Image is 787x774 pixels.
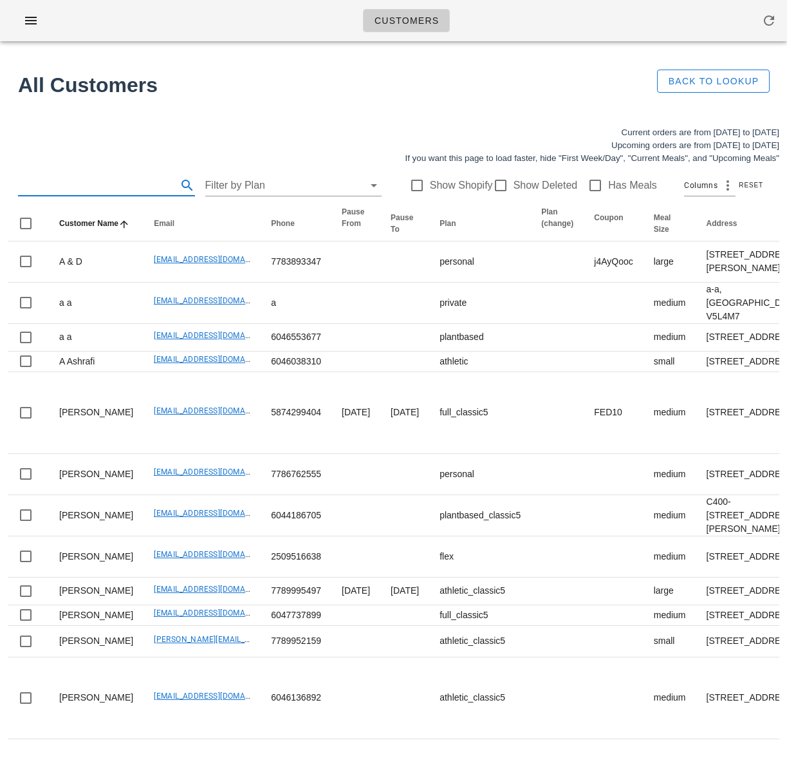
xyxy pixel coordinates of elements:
[429,536,531,578] td: flex
[331,206,380,241] th: Pause From: Not sorted. Activate to sort ascending.
[429,324,531,352] td: plantbased
[643,605,696,626] td: medium
[331,578,380,605] td: [DATE]
[429,657,531,739] td: athletic_classic5
[707,219,737,228] span: Address
[643,352,696,372] td: small
[584,372,643,454] td: FED10
[49,626,144,657] td: [PERSON_NAME]
[154,585,282,594] a: [EMAIL_ADDRESS][DOMAIN_NAME]
[643,536,696,578] td: medium
[261,206,331,241] th: Phone: Not sorted. Activate to sort ascending.
[342,207,364,228] span: Pause From
[154,406,282,415] a: [EMAIL_ADDRESS][DOMAIN_NAME]
[643,324,696,352] td: medium
[380,578,429,605] td: [DATE]
[49,495,144,536] td: [PERSON_NAME]
[643,626,696,657] td: small
[684,179,718,192] span: Columns
[380,372,429,454] td: [DATE]
[608,179,657,192] label: Has Meals
[18,70,642,100] h1: All Customers
[154,355,282,364] a: [EMAIL_ADDRESS][DOMAIN_NAME]
[261,454,331,495] td: 7786762555
[59,219,118,228] span: Customer Name
[261,372,331,454] td: 5874299404
[154,467,282,477] a: [EMAIL_ADDRESS][DOMAIN_NAME]
[49,372,144,454] td: [PERSON_NAME]
[261,283,331,324] td: a
[154,635,344,644] a: [PERSON_NAME][EMAIL_ADDRESS][DOMAIN_NAME]
[514,179,578,192] label: Show Deleted
[429,372,531,454] td: full_classic5
[261,605,331,626] td: 6047737899
[49,241,144,283] td: A & D
[49,605,144,626] td: [PERSON_NAME]
[49,578,144,605] td: [PERSON_NAME]
[154,219,174,228] span: Email
[429,283,531,324] td: private
[643,283,696,324] td: medium
[643,495,696,536] td: medium
[657,70,770,93] button: Back to Lookup
[684,175,736,196] div: Columns
[643,241,696,283] td: large
[261,352,331,372] td: 6046038310
[261,495,331,536] td: 6044186705
[363,9,450,32] a: Customers
[49,536,144,578] td: [PERSON_NAME]
[49,283,144,324] td: a a
[261,324,331,352] td: 6046553677
[49,657,144,739] td: [PERSON_NAME]
[154,509,282,518] a: [EMAIL_ADDRESS][DOMAIN_NAME]
[429,578,531,605] td: athletic_classic5
[668,76,759,86] span: Back to Lookup
[154,609,282,618] a: [EMAIL_ADDRESS][DOMAIN_NAME]
[154,296,282,305] a: [EMAIL_ADDRESS][DOMAIN_NAME]
[429,626,531,657] td: athletic_classic5
[643,206,696,241] th: Meal Size: Not sorted. Activate to sort ascending.
[643,657,696,739] td: medium
[154,692,282,701] a: [EMAIL_ADDRESS][DOMAIN_NAME]
[429,605,531,626] td: full_classic5
[429,206,531,241] th: Plan: Not sorted. Activate to sort ascending.
[49,454,144,495] td: [PERSON_NAME]
[429,241,531,283] td: personal
[49,352,144,372] td: A Ashrafi
[643,578,696,605] td: large
[154,331,282,340] a: [EMAIL_ADDRESS][DOMAIN_NAME]
[430,179,493,192] label: Show Shopify
[374,15,440,26] span: Customers
[643,454,696,495] td: medium
[205,175,382,196] div: Filter by Plan
[261,241,331,283] td: 7783893347
[429,352,531,372] td: athletic
[654,213,671,234] span: Meal Size
[594,213,623,222] span: Coupon
[271,219,295,228] span: Phone
[380,206,429,241] th: Pause To: Not sorted. Activate to sort ascending.
[584,241,643,283] td: j4AyQooc
[531,206,584,241] th: Plan (change): Not sorted. Activate to sort ascending.
[261,536,331,578] td: 2509516638
[429,454,531,495] td: personal
[154,255,282,264] a: [EMAIL_ADDRESS][DOMAIN_NAME]
[331,372,380,454] td: [DATE]
[643,372,696,454] td: medium
[261,657,331,739] td: 6046136892
[49,206,144,241] th: Customer Name: Sorted ascending. Activate to sort descending.
[584,206,643,241] th: Coupon: Not sorted. Activate to sort ascending.
[541,207,573,228] span: Plan (change)
[49,324,144,352] td: a a
[738,182,763,189] span: Reset
[144,206,261,241] th: Email: Not sorted. Activate to sort ascending.
[261,626,331,657] td: 7789952159
[440,219,456,228] span: Plan
[391,213,413,234] span: Pause To
[429,495,531,536] td: plantbased_classic5
[261,578,331,605] td: 7789995497
[154,550,282,559] a: [EMAIL_ADDRESS][DOMAIN_NAME]
[736,179,769,192] button: Reset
